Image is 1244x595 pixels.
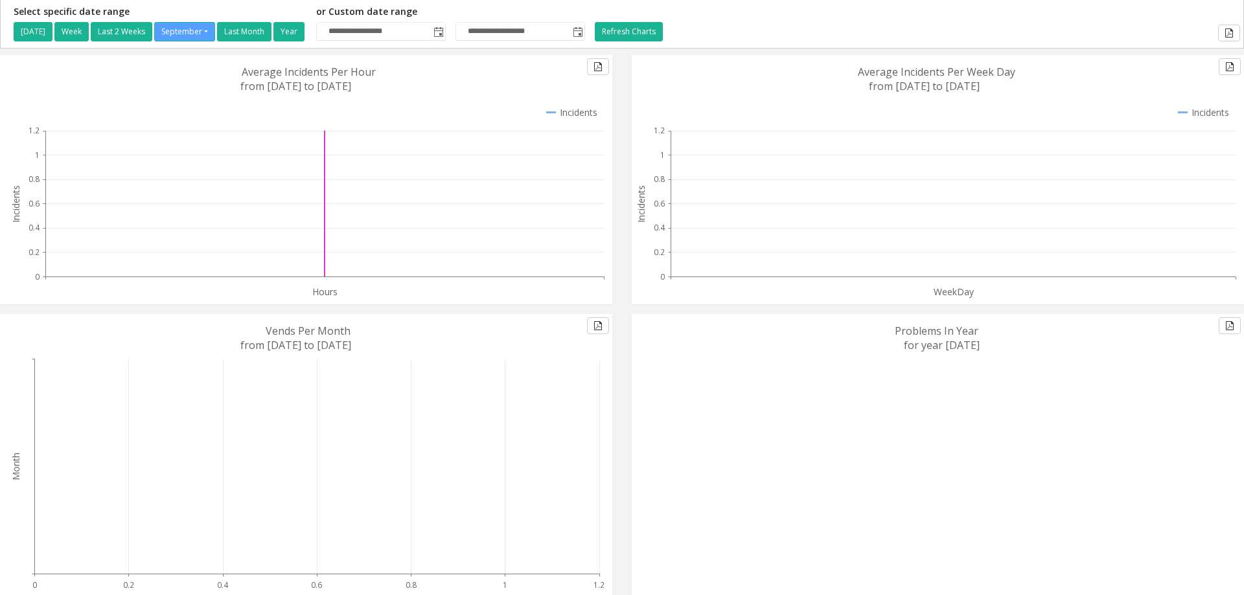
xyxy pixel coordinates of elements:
text: 0 [32,579,37,590]
button: September [154,22,215,41]
text: 1 [35,150,40,161]
h5: Select specific date range [14,6,306,17]
button: Export to pdf [587,58,609,75]
text: 0.2 [654,247,665,258]
button: [DATE] [14,22,52,41]
button: Week [54,22,89,41]
text: 0.4 [217,579,229,590]
text: 0.4 [29,222,40,233]
text: 0.8 [406,579,417,590]
text: 0 [35,271,40,282]
span: Toggle popup [431,23,445,41]
button: Year [273,22,305,41]
text: 0.6 [29,198,40,209]
text: Average Incidents Per Week Day [858,65,1015,79]
text: 0.6 [654,198,665,209]
button: Export to pdf [1219,58,1241,75]
text: Month [10,453,22,480]
text: 0.8 [29,174,40,185]
text: 0.2 [29,247,40,258]
text: from [DATE] to [DATE] [240,338,351,352]
button: Export to pdf [1219,317,1241,334]
button: Export to pdf [1218,25,1240,41]
text: 1.2 [593,579,605,590]
text: 0.6 [311,579,322,590]
text: Incidents [635,185,647,223]
text: Vends Per Month [266,324,351,338]
text: from [DATE] to [DATE] [869,79,980,93]
button: Last 2 Weeks [91,22,152,41]
text: 0.2 [123,579,134,590]
text: 1.2 [654,125,665,136]
text: Incidents [10,185,22,223]
text: from [DATE] to [DATE] [240,79,351,93]
button: Refresh Charts [595,22,663,41]
text: 1.2 [29,125,40,136]
text: 0.8 [654,174,665,185]
text: 0.4 [654,222,665,233]
span: Toggle popup [570,23,584,41]
button: Export to pdf [587,317,609,334]
text: 0 [660,271,665,282]
button: Last Month [217,22,271,41]
text: for year [DATE] [904,338,980,352]
text: Average Incidents Per Hour [242,65,376,79]
text: 1 [503,579,507,590]
h5: or Custom date range [316,6,585,17]
text: 1 [660,150,665,161]
text: WeekDay [934,286,974,298]
text: Problems In Year [895,324,978,338]
text: Hours [312,286,338,298]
